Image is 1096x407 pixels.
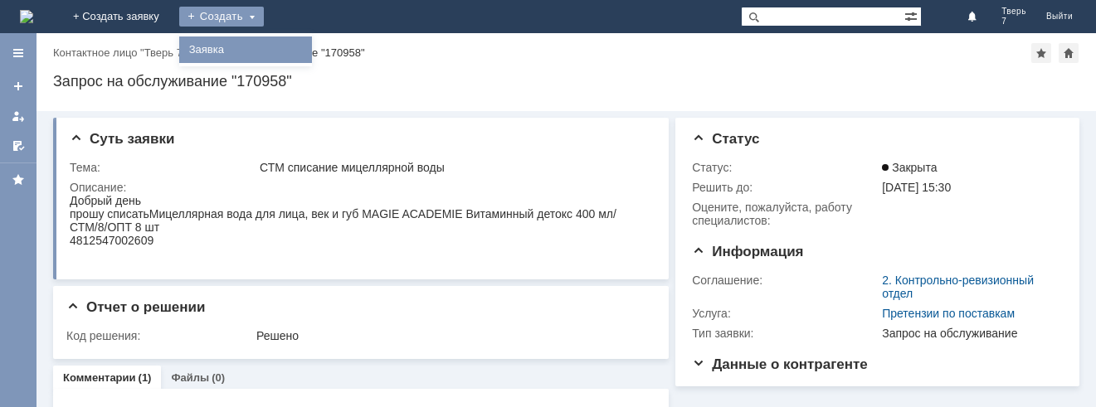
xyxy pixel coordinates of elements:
a: Файлы [171,371,209,384]
span: Статус [692,131,759,147]
a: Контактное лицо "Тверь 7" [53,46,186,59]
span: Отчет о решении [66,299,205,315]
a: Претензии по поставкам [882,307,1015,320]
div: СТМ списание мицеллярной воды [260,161,646,174]
div: Решить до: [692,181,879,194]
div: Описание: [70,181,650,194]
img: logo [20,10,33,23]
a: Перейти на домашнюю страницу [20,10,33,23]
div: (1) [139,371,152,384]
div: / [53,46,192,59]
div: Добавить в избранное [1031,43,1051,63]
a: 2. Контрольно-ревизионный отдел [882,274,1034,300]
div: Код решения: [66,329,253,342]
span: Тверь [1001,7,1026,17]
div: Тема: [70,161,256,174]
div: Решено [256,329,646,342]
div: Запрос на обслуживание "170958" [192,46,365,59]
span: Расширенный поиск [904,7,921,23]
div: Oцените, пожалуйста, работу специалистов: [692,201,879,227]
a: Мои заявки [5,103,32,129]
span: Суть заявки [70,131,174,147]
div: Запрос на обслуживание "170958" [53,73,1079,90]
div: Запрос на обслуживание [882,327,1055,340]
span: Информация [692,244,803,259]
a: Мои согласования [5,133,32,159]
span: Закрыта [882,161,937,174]
a: Заявка [183,40,309,60]
a: Комментарии [63,371,136,384]
div: Статус: [692,161,879,174]
div: (0) [212,371,225,384]
span: [DATE] 15:30 [882,181,951,194]
div: Соглашение: [692,274,879,287]
div: Сделать домашней страницей [1059,43,1079,63]
span: 7 [1001,17,1026,27]
a: Создать заявку [5,73,32,99]
div: Тип заявки: [692,327,879,340]
div: Услуга: [692,307,879,320]
div: Создать [179,7,264,27]
span: Данные о контрагенте [692,356,868,372]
